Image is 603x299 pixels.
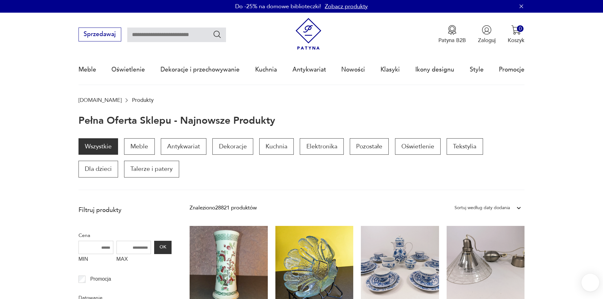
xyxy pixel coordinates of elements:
[415,55,454,84] a: Ikony designu
[79,254,113,266] label: MIN
[395,138,441,155] a: Oświetlenie
[482,25,492,35] img: Ikonka użytkownika
[79,115,275,126] h1: Pełna oferta sklepu - najnowsze produkty
[90,275,111,283] p: Promocja
[235,3,321,10] p: Do -25% na domowe biblioteczki!
[132,97,154,103] p: Produkty
[438,37,466,44] p: Patyna B2B
[124,138,154,155] a: Meble
[581,274,599,291] iframe: Smartsupp widget button
[292,18,324,50] img: Patyna - sklep z meblami i dekoracjami vintage
[508,25,524,44] button: 0Koszyk
[380,55,400,84] a: Klasyki
[79,206,172,214] p: Filtruj produkty
[447,138,483,155] a: Tekstylia
[111,55,145,84] a: Oświetlenie
[455,204,510,212] div: Sortuj według daty dodania
[190,204,257,212] div: Znaleziono 28821 produktów
[350,138,389,155] a: Pozostałe
[508,37,524,44] p: Koszyk
[438,25,466,44] a: Ikona medaluPatyna B2B
[447,25,457,35] img: Ikona medalu
[79,97,122,103] a: [DOMAIN_NAME]
[154,241,171,254] button: OK
[517,25,524,32] div: 0
[124,161,179,177] a: Talerze i patery
[79,231,172,240] p: Cena
[212,138,253,155] a: Dekoracje
[79,28,121,41] button: Sprzedawaj
[478,25,496,44] button: Zaloguj
[341,55,365,84] a: Nowości
[79,32,121,37] a: Sprzedawaj
[79,55,96,84] a: Meble
[478,37,496,44] p: Zaloguj
[116,254,151,266] label: MAX
[79,138,118,155] a: Wszystkie
[438,25,466,44] button: Patyna B2B
[325,3,368,10] a: Zobacz produkty
[79,161,118,177] a: Dla dzieci
[300,138,343,155] a: Elektronika
[511,25,521,35] img: Ikona koszyka
[161,138,206,155] a: Antykwariat
[255,55,277,84] a: Kuchnia
[499,55,524,84] a: Promocje
[292,55,326,84] a: Antykwariat
[213,30,222,39] button: Szukaj
[259,138,294,155] a: Kuchnia
[470,55,484,84] a: Style
[160,55,240,84] a: Dekoracje i przechowywanie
